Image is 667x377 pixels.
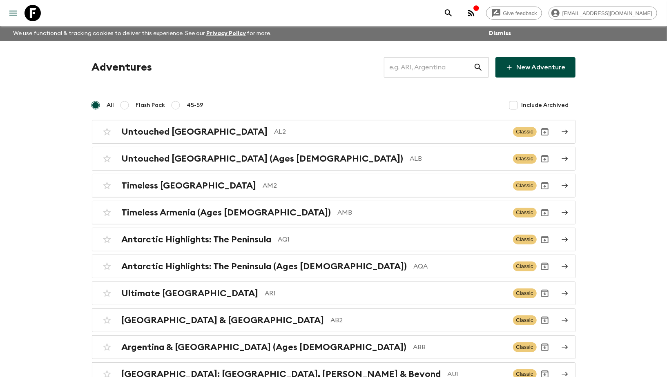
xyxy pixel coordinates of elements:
h2: Timeless [GEOGRAPHIC_DATA] [122,180,257,191]
button: Archive [537,231,553,248]
span: Include Archived [522,101,569,109]
a: Timeless Armenia (Ages [DEMOGRAPHIC_DATA])AMBClassicArchive [92,201,576,224]
button: Archive [537,151,553,167]
a: Ultimate [GEOGRAPHIC_DATA]AR1ClassicArchive [92,282,576,305]
button: search adventures [440,5,457,21]
button: menu [5,5,21,21]
span: Flash Pack [136,101,165,109]
a: Timeless [GEOGRAPHIC_DATA]AM2ClassicArchive [92,174,576,197]
p: AMB [338,208,506,217]
a: Antarctic Highlights: The Peninsula (Ages [DEMOGRAPHIC_DATA])AQAClassicArchive [92,255,576,278]
h2: [GEOGRAPHIC_DATA] & [GEOGRAPHIC_DATA] [122,315,324,326]
span: Classic [513,127,537,137]
h2: Antarctic Highlights: The Peninsula [122,234,272,245]
span: All [107,101,114,109]
button: Archive [537,204,553,221]
button: Dismiss [487,28,513,39]
a: [GEOGRAPHIC_DATA] & [GEOGRAPHIC_DATA]AB2ClassicArchive [92,308,576,332]
h1: Adventures [92,59,152,75]
button: Archive [537,124,553,140]
button: Archive [537,339,553,355]
a: New Adventure [495,57,576,78]
p: AM2 [263,181,506,191]
span: Classic [513,154,537,164]
span: Give feedback [499,10,542,16]
h2: Untouched [GEOGRAPHIC_DATA] (Ages [DEMOGRAPHIC_DATA]) [122,153,404,164]
button: Archive [537,177,553,194]
button: Archive [537,258,553,275]
a: Argentina & [GEOGRAPHIC_DATA] (Ages [DEMOGRAPHIC_DATA])ABBClassicArchive [92,335,576,359]
p: We use functional & tracking cookies to deliver this experience. See our for more. [10,26,275,41]
p: ABB [413,342,506,352]
h2: Ultimate [GEOGRAPHIC_DATA] [122,288,259,299]
p: AQA [414,262,506,271]
span: Classic [513,235,537,244]
p: AB2 [331,315,506,325]
p: AR1 [265,288,506,298]
a: Antarctic Highlights: The PeninsulaAQ1ClassicArchive [92,228,576,251]
span: Classic [513,262,537,271]
span: Classic [513,342,537,352]
a: Untouched [GEOGRAPHIC_DATA] (Ages [DEMOGRAPHIC_DATA])ALBClassicArchive [92,147,576,171]
a: Give feedback [486,7,542,20]
span: [EMAIL_ADDRESS][DOMAIN_NAME] [558,10,657,16]
h2: Timeless Armenia (Ages [DEMOGRAPHIC_DATA]) [122,207,331,218]
button: Archive [537,312,553,328]
p: ALB [410,154,506,164]
a: Untouched [GEOGRAPHIC_DATA]AL2ClassicArchive [92,120,576,144]
button: Archive [537,285,553,302]
div: [EMAIL_ADDRESS][DOMAIN_NAME] [549,7,657,20]
p: AQ1 [278,235,506,244]
span: 45-59 [187,101,204,109]
input: e.g. AR1, Argentina [384,56,473,79]
span: Classic [513,288,537,298]
span: Classic [513,181,537,191]
a: Privacy Policy [206,31,246,36]
h2: Untouched [GEOGRAPHIC_DATA] [122,126,268,137]
h2: Antarctic Highlights: The Peninsula (Ages [DEMOGRAPHIC_DATA]) [122,261,407,272]
h2: Argentina & [GEOGRAPHIC_DATA] (Ages [DEMOGRAPHIC_DATA]) [122,342,407,353]
span: Classic [513,315,537,325]
p: AL2 [274,127,506,137]
span: Classic [513,208,537,217]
